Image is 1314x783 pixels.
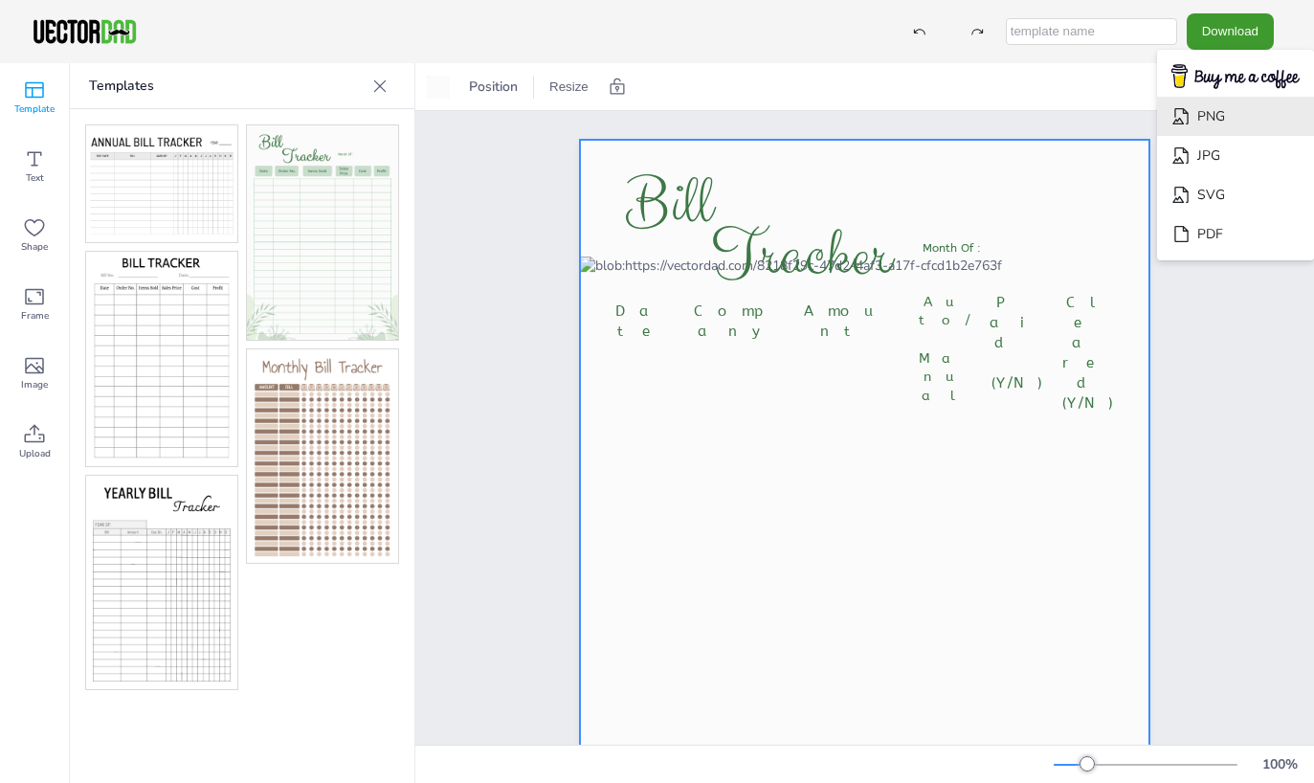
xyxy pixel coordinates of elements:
span: Date [615,302,670,340]
img: bt3.jpg [247,349,398,564]
span: Upload [19,446,51,461]
span: Company [694,302,767,340]
span: Tracker [711,211,891,302]
span: Paid (Y/N) [990,294,1044,391]
img: VectorDad-1.png [31,17,139,46]
input: template name [1006,18,1177,45]
li: JPG [1157,136,1314,175]
p: Templates [89,63,365,109]
li: SVG [1157,175,1314,214]
span: Position [465,78,522,96]
img: buymecoffee.png [1159,58,1312,96]
span: Month Of : [923,241,981,255]
span: Shape [21,239,48,255]
button: Resize [542,72,596,102]
ul: Download [1157,50,1314,261]
span: Image [21,377,48,392]
img: abt1.jpg [86,125,237,242]
img: bt2.jpg [86,252,237,466]
img: yb1.jpg [86,476,237,690]
li: PNG [1157,97,1314,136]
div: 100 % [1257,755,1303,773]
span: Auto/ Manual [919,294,970,404]
span: Template [14,101,55,117]
span: Bill [626,160,712,250]
span: Amount [804,302,886,340]
button: Download [1187,13,1274,49]
span: Frame [21,308,49,324]
span: Cleared (Y/N) [1062,294,1113,412]
img: bt1.jpg [247,125,398,340]
span: Text [26,170,44,186]
li: PDF [1157,214,1314,254]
